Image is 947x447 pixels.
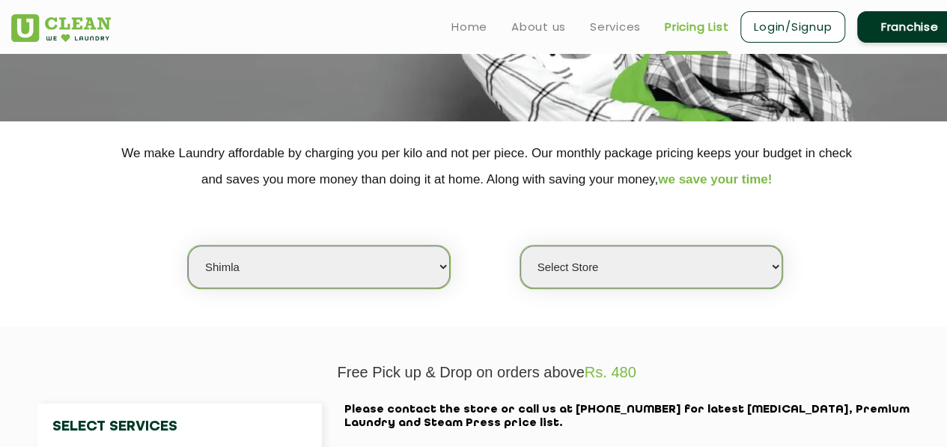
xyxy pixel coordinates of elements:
[658,172,772,186] span: we save your time!
[11,14,111,42] img: UClean Laundry and Dry Cleaning
[585,364,636,380] span: Rs. 480
[511,18,566,36] a: About us
[451,18,487,36] a: Home
[740,11,845,43] a: Login/Signup
[590,18,641,36] a: Services
[665,18,728,36] a: Pricing List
